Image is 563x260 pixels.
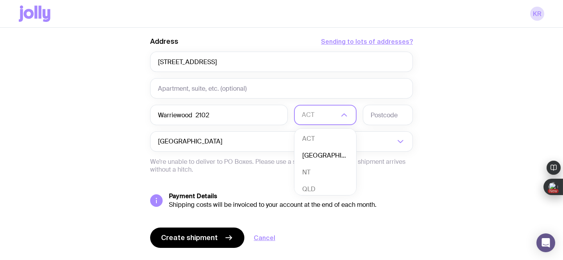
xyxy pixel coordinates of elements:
[294,131,356,147] li: ACT
[158,131,224,152] span: [GEOGRAPHIC_DATA]
[294,147,356,164] li: [GEOGRAPHIC_DATA]
[150,158,413,174] p: We’re unable to deliver to PO Boxes. Please use a street address so your shipment arrives without...
[294,105,357,125] div: Search for option
[321,37,413,46] button: Sending to lots of addresses?
[302,105,339,125] input: Search for option
[150,37,178,46] label: Address
[363,105,413,125] input: Postcode
[169,201,413,209] div: Shipping costs will be invoiced to your account at the end of each month.
[224,131,395,152] input: Search for option
[150,105,288,125] input: Suburb
[294,181,356,198] li: QLD
[150,131,413,152] div: Search for option
[536,233,555,252] div: Open Intercom Messenger
[161,233,218,242] span: Create shipment
[150,52,413,72] input: Street Address
[150,78,413,99] input: Apartment, suite, etc. (optional)
[169,192,413,200] h5: Payment Details
[254,233,275,242] a: Cancel
[530,7,544,21] a: KR
[294,164,356,181] li: NT
[150,228,244,248] button: Create shipment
